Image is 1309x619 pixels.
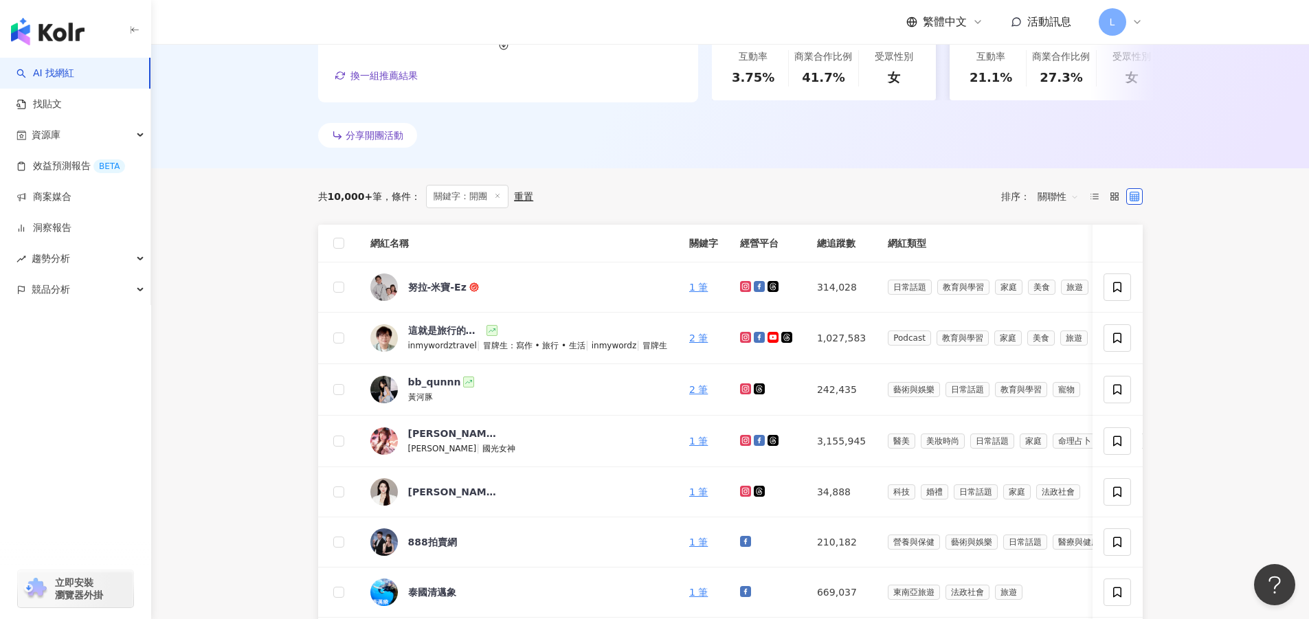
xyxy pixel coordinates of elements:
div: bb_qunnn [408,375,461,389]
span: 旅遊 [1060,330,1088,346]
div: 重置 [514,191,533,202]
span: 日常話題 [954,484,998,499]
span: 換一組推薦結果 [350,70,418,81]
span: | [476,442,482,453]
span: 日常話題 [888,280,932,295]
span: 教育與學習 [937,330,989,346]
img: KOL Avatar [370,427,398,455]
td: 242,435 [806,364,877,416]
span: 東南亞旅遊 [888,585,940,600]
a: 效益預測報告BETA [16,159,125,173]
th: 關鍵字 [678,225,729,262]
span: 旅遊 [1061,280,1088,295]
div: [PERSON_NAME] [408,485,497,499]
a: 1 筆 [689,486,708,497]
span: 旅遊 [995,585,1022,600]
span: 家庭 [1020,434,1047,449]
span: 日常話題 [970,434,1014,449]
img: KOL Avatar [370,273,398,301]
div: 這就是旅行的意義 [408,324,484,337]
span: inmywordztravel [408,341,477,350]
a: 洞察報告 [16,221,71,235]
div: 受眾性別 [1112,50,1151,64]
a: KOL Avatarbb_qunnn黃河豚 [370,375,667,404]
a: KOL Avatar[PERSON_NAME] [370,478,667,506]
div: 888拍賣網 [408,535,457,549]
span: 資源庫 [32,120,60,150]
span: 家庭 [1003,484,1031,499]
span: 分享開團活動 [346,130,403,141]
span: 家庭 [994,330,1022,346]
span: inmywordz [592,341,637,350]
span: 命理占卜 [1053,434,1097,449]
span: 日常話題 [946,382,989,397]
a: KOL Avatar這就是旅行的意義inmywordztravel|冒牌生：寫作 • 旅行 • 生活|inmywordz|冒牌生 [370,324,667,352]
span: 關鍵字：開團 [426,185,508,208]
span: 關聯性 [1038,185,1079,207]
span: 家庭 [995,280,1022,295]
div: 商業合作比例 [1032,50,1090,64]
div: 27.3% [1040,69,1082,86]
img: logo [11,18,85,45]
span: 教育與學習 [995,382,1047,397]
div: 共 筆 [318,191,383,202]
a: 1 筆 [689,436,708,447]
div: 41.7% [802,69,844,86]
div: 女 [888,69,900,86]
img: KOL Avatar [370,528,398,556]
a: chrome extension立即安裝 瀏覽器外掛 [18,570,133,607]
span: 條件 ： [382,191,421,202]
img: KOL Avatar [370,578,398,606]
span: 醫療與健康 [1053,534,1105,550]
td: 314,028 [806,262,877,313]
td: 1,027,583 [806,313,877,364]
span: 美食 [1027,330,1055,346]
div: 3.75% [732,69,774,86]
span: 活動訊息 [1027,15,1071,28]
div: 排序： [1001,185,1086,207]
img: chrome extension [22,578,49,600]
button: 換一組推薦結果 [335,65,418,86]
span: 醫美 [888,434,915,449]
span: 寵物 [1053,382,1080,397]
div: 受眾性別 [875,50,913,64]
th: 總追蹤數 [806,225,877,262]
td: 669,037 [806,567,877,618]
span: 美食 [1028,280,1055,295]
td: 3,155,945 [806,416,877,467]
th: 網紅名稱 [359,225,678,262]
span: | [477,339,483,350]
a: 1 筆 [689,587,708,598]
span: 美妝時尚 [921,434,965,449]
span: | [636,339,642,350]
span: rise [16,254,26,264]
div: [PERSON_NAME]亞 [408,427,497,440]
span: 婚禮 [921,484,948,499]
div: 21.1% [970,69,1012,86]
span: 藝術與娛樂 [946,534,998,550]
td: 34,888 [806,467,877,517]
span: 法政社會 [1036,484,1080,499]
a: 2 筆 [689,333,708,344]
span: 科技 [888,484,915,499]
div: 互動率 [739,50,768,64]
a: 找貼文 [16,98,62,111]
span: [PERSON_NAME] [408,444,477,453]
img: KOL Avatar [370,478,398,506]
td: 210,182 [806,517,877,567]
span: 冒牌生：寫作 • 旅行 • 生活 [483,341,585,350]
a: 商案媒合 [16,190,71,204]
div: 商業合作比例 [794,50,852,64]
a: 1 筆 [689,537,708,548]
span: Podcast [888,330,931,346]
div: 互動率 [976,50,1005,64]
span: 冒牌生 [642,341,667,350]
span: 日常話題 [1003,534,1047,550]
span: 營養與保健 [888,534,940,550]
a: KOL Avatar[PERSON_NAME]亞[PERSON_NAME]|國光女神 [370,427,667,455]
a: KOL Avatar泰國清邁象 [370,578,667,606]
span: 國光女神 [482,444,515,453]
a: searchAI 找網紅 [16,67,74,80]
img: KOL Avatar [370,376,398,403]
div: 努拉-米寶-Ez [408,280,467,294]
